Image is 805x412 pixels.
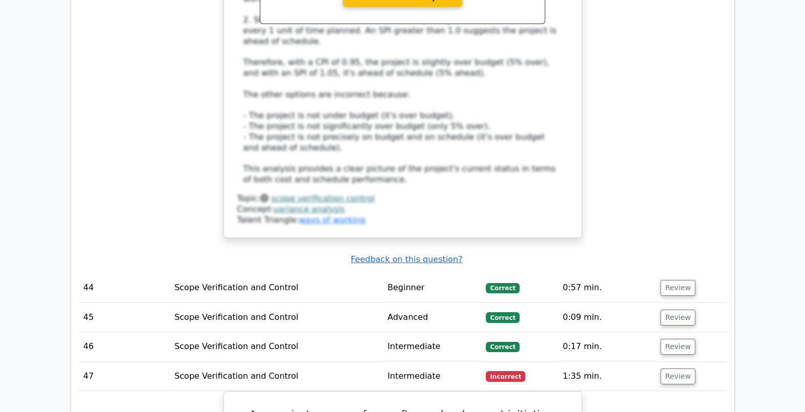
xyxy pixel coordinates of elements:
[486,283,519,293] span: Correct
[170,332,383,361] td: Scope Verification and Control
[383,273,482,302] td: Beginner
[660,280,695,296] button: Review
[559,332,656,361] td: 0:17 min.
[79,362,171,391] td: 47
[79,303,171,332] td: 45
[79,332,171,361] td: 46
[79,273,171,302] td: 44
[170,303,383,332] td: Scope Verification and Control
[271,193,375,203] a: scope verification control
[383,303,482,332] td: Advanced
[170,273,383,302] td: Scope Verification and Control
[660,368,695,384] button: Review
[237,204,568,215] div: Concept:
[486,312,519,322] span: Correct
[559,362,656,391] td: 1:35 min.
[274,204,345,214] a: variance analysis
[237,193,568,225] div: Talent Triangle:
[660,310,695,326] button: Review
[486,342,519,352] span: Correct
[350,254,462,264] a: Feedback on this question?
[660,339,695,355] button: Review
[237,193,568,204] div: Topic:
[383,332,482,361] td: Intermediate
[559,303,656,332] td: 0:09 min.
[559,273,656,302] td: 0:57 min.
[486,371,525,381] span: Incorrect
[299,215,365,225] a: ways of working
[383,362,482,391] td: Intermediate
[170,362,383,391] td: Scope Verification and Control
